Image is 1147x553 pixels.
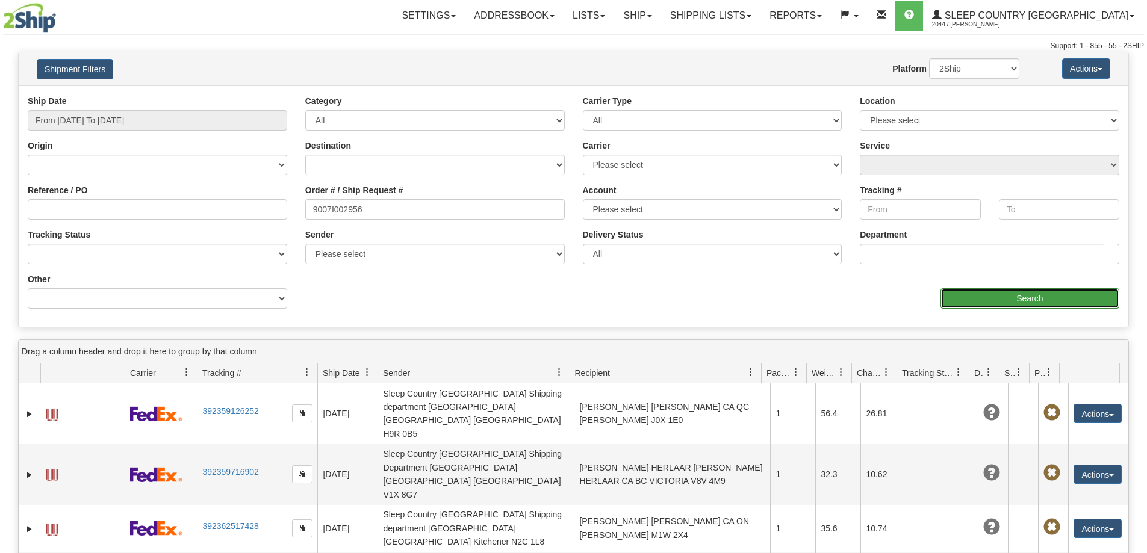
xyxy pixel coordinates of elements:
[297,362,317,383] a: Tracking # filter column settings
[860,383,906,444] td: 26.81
[130,467,182,482] img: 2 - FedEx Express®
[46,403,58,422] a: Label
[860,184,901,196] label: Tracking #
[892,63,927,75] label: Platform
[574,444,770,505] td: [PERSON_NAME] HERLAAR [PERSON_NAME] HERLAAR CA BC VICTORIA V8V 4M9
[378,383,574,444] td: Sleep Country [GEOGRAPHIC_DATA] Shipping department [GEOGRAPHIC_DATA] [GEOGRAPHIC_DATA] [GEOGRAPH...
[815,505,860,552] td: 35.6
[831,362,851,383] a: Weight filter column settings
[857,367,882,379] span: Charge
[1039,362,1059,383] a: Pickup Status filter column settings
[786,362,806,383] a: Packages filter column settings
[766,367,792,379] span: Packages
[574,383,770,444] td: [PERSON_NAME] [PERSON_NAME] CA QC [PERSON_NAME] J0X 1E0
[176,362,197,383] a: Carrier filter column settings
[46,464,58,483] a: Label
[292,404,312,422] button: Copy to clipboard
[292,465,312,483] button: Copy to clipboard
[378,505,574,552] td: Sleep Country [GEOGRAPHIC_DATA] Shipping department [GEOGRAPHIC_DATA] [GEOGRAPHIC_DATA] Kitchener...
[28,140,52,152] label: Origin
[202,406,258,416] a: 392359126252
[37,59,113,79] button: Shipment Filters
[23,523,36,535] a: Expand
[130,521,182,536] img: 2 - FedEx Express®
[202,367,241,379] span: Tracking #
[574,505,770,552] td: [PERSON_NAME] [PERSON_NAME] CA ON [PERSON_NAME] M1W 2X4
[23,408,36,420] a: Expand
[1074,519,1122,538] button: Actions
[583,95,632,107] label: Carrier Type
[393,1,465,31] a: Settings
[3,3,56,33] img: logo2044.jpg
[614,1,661,31] a: Ship
[860,229,907,241] label: Department
[661,1,760,31] a: Shipping lists
[305,184,403,196] label: Order # / Ship Request #
[575,367,610,379] span: Recipient
[860,444,906,505] td: 10.62
[860,505,906,552] td: 10.74
[812,367,837,379] span: Weight
[564,1,614,31] a: Lists
[860,199,980,220] input: From
[983,404,1000,421] span: Unknown
[305,229,334,241] label: Sender
[292,519,312,537] button: Copy to clipboard
[583,184,617,196] label: Account
[28,184,88,196] label: Reference / PO
[465,1,564,31] a: Addressbook
[978,362,999,383] a: Delivery Status filter column settings
[1062,58,1110,79] button: Actions
[1004,367,1015,379] span: Shipment Issues
[19,340,1128,363] div: grid grouping header
[860,95,895,107] label: Location
[974,367,984,379] span: Delivery Status
[983,519,1000,536] span: Unknown
[860,140,890,152] label: Service
[317,505,378,552] td: [DATE]
[1074,404,1122,423] button: Actions
[1043,465,1060,481] span: Pickup Not Assigned
[940,288,1119,309] input: Search
[357,362,378,383] a: Ship Date filter column settings
[942,10,1128,20] span: Sleep Country [GEOGRAPHIC_DATA]
[317,444,378,505] td: [DATE]
[28,229,90,241] label: Tracking Status
[815,444,860,505] td: 32.3
[28,273,50,285] label: Other
[923,1,1143,31] a: Sleep Country [GEOGRAPHIC_DATA] 2044 / [PERSON_NAME]
[202,467,258,477] a: 392359716902
[876,362,897,383] a: Charge filter column settings
[549,362,570,383] a: Sender filter column settings
[130,406,182,421] img: 2 - FedEx Express®
[317,383,378,444] td: [DATE]
[130,367,156,379] span: Carrier
[305,140,351,152] label: Destination
[770,383,815,444] td: 1
[583,140,611,152] label: Carrier
[583,229,644,241] label: Delivery Status
[902,367,954,379] span: Tracking Status
[383,367,410,379] span: Sender
[1074,465,1122,484] button: Actions
[1043,519,1060,536] span: Pickup Not Assigned
[983,465,1000,481] span: Unknown
[202,521,258,531] a: 392362517428
[378,444,574,505] td: Sleep Country [GEOGRAPHIC_DATA] Shipping Department [GEOGRAPHIC_DATA] [GEOGRAPHIC_DATA] [GEOGRAPH...
[3,41,1144,51] div: Support: 1 - 855 - 55 - 2SHIP
[932,19,1022,31] span: 2044 / [PERSON_NAME]
[760,1,831,31] a: Reports
[770,444,815,505] td: 1
[815,383,860,444] td: 56.4
[305,95,342,107] label: Category
[46,518,58,537] a: Label
[999,199,1119,220] input: To
[28,95,67,107] label: Ship Date
[1009,362,1029,383] a: Shipment Issues filter column settings
[323,367,359,379] span: Ship Date
[770,505,815,552] td: 1
[23,469,36,481] a: Expand
[948,362,969,383] a: Tracking Status filter column settings
[1043,404,1060,421] span: Pickup Not Assigned
[741,362,761,383] a: Recipient filter column settings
